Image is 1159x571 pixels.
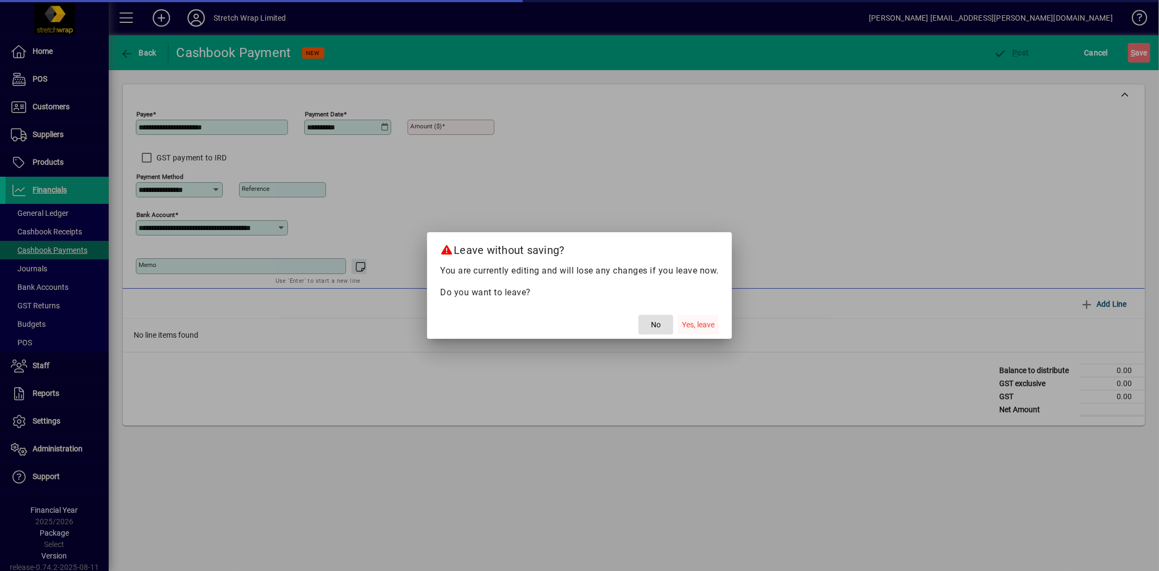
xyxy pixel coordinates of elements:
button: Yes, leave [678,315,719,334]
span: Yes, leave [682,319,715,331]
span: No [651,319,661,331]
p: You are currently editing and will lose any changes if you leave now. [440,264,719,277]
h2: Leave without saving? [427,232,732,264]
button: No [638,315,673,334]
p: Do you want to leave? [440,286,719,299]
